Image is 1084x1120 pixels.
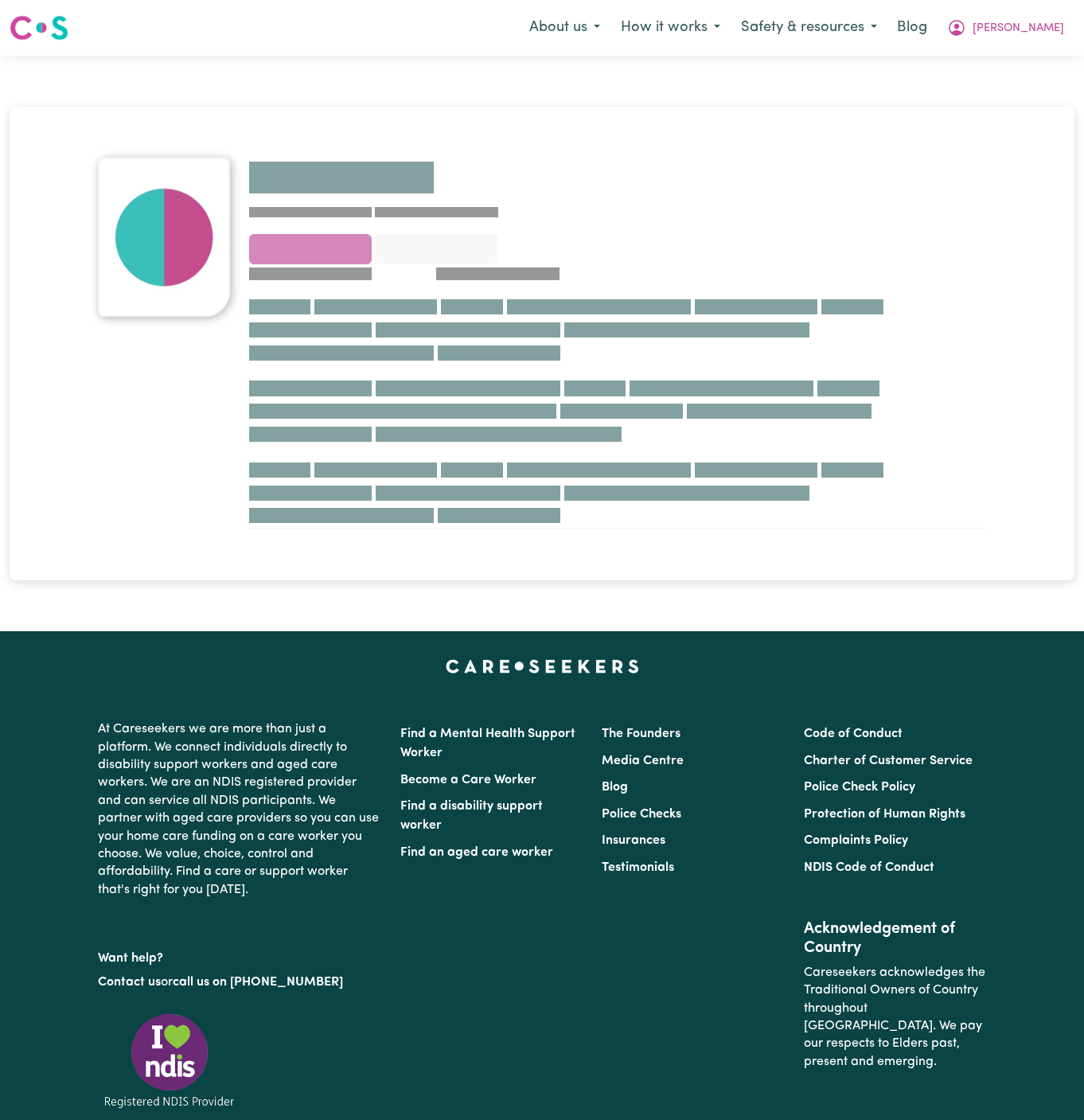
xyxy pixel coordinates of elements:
img: Registered NDIS provider [98,1011,241,1110]
a: Find an aged care worker [400,846,553,859]
a: Police Check Policy [804,781,915,794]
a: Protection of Human Rights [804,808,965,821]
a: Contact us [98,976,161,989]
a: Blog [602,781,628,794]
a: NDIS Code of Conduct [804,861,934,874]
button: About us [519,11,610,45]
p: or [98,967,381,997]
span: [PERSON_NAME] [973,20,1064,37]
a: The Founders [602,728,680,740]
a: Find a Mental Health Support Worker [400,728,575,759]
a: Complaints Policy [804,834,908,847]
img: Careseekers logo [10,14,68,42]
a: Careseekers home page [446,660,639,673]
h2: Acknowledgement of Country [804,919,986,958]
button: Safety & resources [731,11,887,45]
a: Find a disability support worker [400,800,543,832]
p: At Careseekers we are more than just a platform. We connect individuals directly to disability su... [98,714,381,905]
button: How it works [610,11,731,45]
a: Careseekers logo [10,10,68,46]
a: Media Centre [602,755,684,767]
a: Become a Care Worker [400,774,536,786]
a: Charter of Customer Service [804,755,973,767]
a: Blog [887,10,937,45]
a: Police Checks [602,808,681,821]
a: Insurances [602,834,665,847]
a: Code of Conduct [804,728,903,740]
p: Careseekers acknowledges the Traditional Owners of Country throughout [GEOGRAPHIC_DATA]. We pay o... [804,958,986,1077]
button: My Account [937,11,1074,45]
a: Testimonials [602,861,674,874]
p: Want help? [98,943,381,967]
a: call us on [PHONE_NUMBER] [173,976,343,989]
